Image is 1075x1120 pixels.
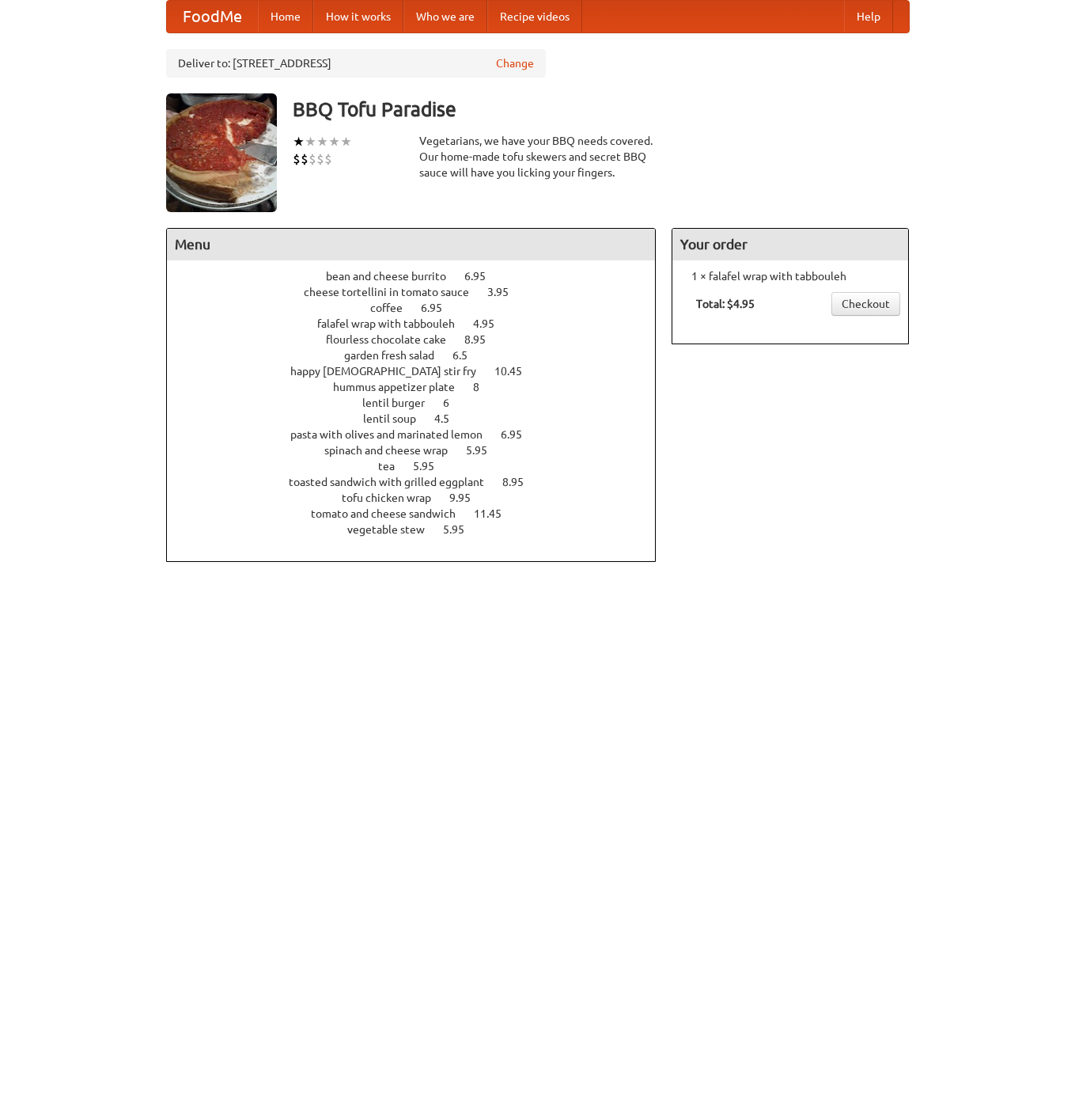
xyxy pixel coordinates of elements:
[326,270,462,283] span: bean and cheese burrito
[342,492,447,504] span: tofu chicken wrap
[464,333,502,346] span: 8.95
[290,365,492,378] span: happy [DEMOGRAPHIC_DATA] stir fry
[494,365,538,378] span: 10.45
[333,381,509,393] a: hummus appetizer plate 8
[344,349,450,362] span: garden fresh salad
[289,476,500,488] span: toasted sandwich with grilled eggplant
[672,229,908,260] h4: Your order
[316,133,328,150] li: ★
[496,55,534,71] a: Change
[363,412,432,425] span: lentil soup
[289,476,553,488] a: toasted sandwich with grilled eggplant 8.95
[501,428,538,441] span: 6.95
[342,492,500,504] a: tofu chicken wrap 9.95
[167,229,656,260] h4: Menu
[304,286,485,298] span: cheese tortellini in tomato sauce
[324,444,517,457] a: spinach and cheese wrap 5.95
[293,93,910,125] h3: BBQ Tofu Paradise
[167,1,258,32] a: FoodMe
[166,93,277,212] img: angular.jpg
[680,268,900,284] li: 1 × falafel wrap with tabbouleh
[344,349,497,362] a: garden fresh salad 6.5
[328,133,340,150] li: ★
[419,133,657,180] div: Vegetarians, we have your BBQ needs covered. Our home-made tofu skewers and secret BBQ sauce will...
[293,150,301,168] li: $
[293,133,305,150] li: ★
[290,365,551,378] a: happy [DEMOGRAPHIC_DATA] stir fry 10.45
[326,270,515,283] a: bean and cheese burrito 6.95
[464,270,502,283] span: 6.95
[502,476,539,488] span: 8.95
[378,460,464,473] a: tea 5.95
[333,381,471,393] span: hummus appetizer plate
[487,1,582,32] a: Recipe videos
[258,1,313,32] a: Home
[370,302,418,314] span: coffee
[434,412,465,425] span: 4.5
[413,460,450,473] span: 5.95
[313,1,403,32] a: How it works
[403,1,487,32] a: Who we are
[362,397,479,409] a: lentil burger 6
[443,523,480,536] span: 5.95
[166,49,546,78] div: Deliver to: [STREET_ADDRESS]
[370,302,471,314] a: coffee 6.95
[317,317,524,330] a: falafel wrap with tabbouleh 4.95
[326,333,515,346] a: flourless chocolate cake 8.95
[326,333,462,346] span: flourless chocolate cake
[308,150,316,168] li: $
[311,507,471,520] span: tomato and cheese sandwich
[466,444,503,457] span: 5.95
[311,507,531,520] a: tomato and cheese sandwich 11.45
[831,292,900,316] a: Checkout
[473,317,510,330] span: 4.95
[301,150,308,168] li: $
[362,397,441,409] span: lentil burger
[473,381,495,393] span: 8
[305,133,316,150] li: ★
[443,397,465,409] span: 6
[421,302,458,314] span: 6.95
[844,1,893,32] a: Help
[347,523,494,536] a: vegetable stew 5.95
[347,523,441,536] span: vegetable stew
[378,460,411,473] span: tea
[487,286,524,298] span: 3.95
[324,444,464,457] span: spinach and cheese wrap
[696,298,755,310] b: Total: $4.95
[452,349,483,362] span: 6.5
[290,428,498,441] span: pasta with olives and marinated lemon
[324,150,332,168] li: $
[290,428,551,441] a: pasta with olives and marinated lemon 6.95
[316,150,324,168] li: $
[340,133,352,150] li: ★
[363,412,479,425] a: lentil soup 4.5
[317,317,471,330] span: falafel wrap with tabbouleh
[304,286,538,298] a: cheese tortellini in tomato sauce 3.95
[449,492,486,504] span: 9.95
[474,507,517,520] span: 11.45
